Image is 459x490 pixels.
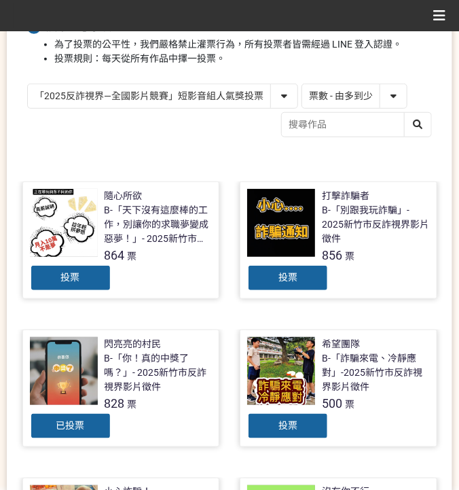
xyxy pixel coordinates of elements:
[105,351,213,394] div: B-「你！真的中獎了嗎？」- 2025新竹市反詐視界影片徵件
[128,399,137,410] span: 票
[240,330,437,447] a: 希望團隊B-「詐騙來電、冷靜應對」-2025新竹市反詐視界影片徵件500票投票
[322,351,430,394] div: B-「詐騙來電、冷靜應對」-2025新竹市反詐視界影片徵件
[345,251,354,262] span: 票
[54,52,432,66] li: 投票規則：每天從所有作品中擇一投票。
[105,189,143,203] div: 隨心所欲
[128,251,137,262] span: 票
[322,189,369,203] div: 打擊詐騙者
[322,396,342,410] span: 500
[105,203,213,246] div: B-「天下沒有這麼棒的工作，別讓你的求職夢變成惡夢！」- 2025新竹市反詐視界影片徵件
[22,330,220,447] a: 閃亮亮的村民B-「你！真的中獎了嗎？」- 2025新竹市反詐視界影片徵件828票已投票
[240,181,437,299] a: 打擊詐騙者B-「別跟我玩詐騙」- 2025新竹市反詐視界影片徵件856票投票
[105,396,125,410] span: 828
[56,420,85,431] span: 已投票
[22,181,220,299] a: 隨心所欲B-「天下沒有這麼棒的工作，別讓你的求職夢變成惡夢！」- 2025新竹市反詐視界影片徵件864票投票
[105,337,162,351] div: 閃亮亮的村民
[345,399,354,410] span: 票
[322,203,430,246] div: B-「別跟我玩詐騙」- 2025新竹市反詐視界影片徵件
[61,272,80,283] span: 投票
[322,337,360,351] div: 希望團隊
[278,420,297,431] span: 投票
[282,113,431,137] input: 搜尋作品
[322,248,342,262] span: 856
[278,272,297,283] span: 投票
[105,248,125,262] span: 864
[54,37,432,52] li: 為了投票的公平性，我們嚴格禁止灌票行為，所有投票者皆需經過 LINE 登入認證。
